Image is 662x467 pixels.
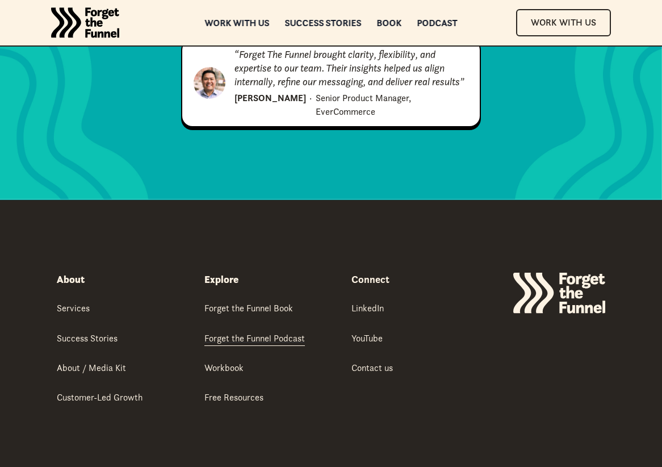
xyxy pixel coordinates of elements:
[57,391,143,405] a: Customer-Led Growth
[57,302,90,316] a: Services
[351,332,383,344] div: YouTube
[351,273,389,286] strong: Connect
[204,361,244,376] a: Workbook
[417,19,458,27] a: Podcast
[351,361,393,376] a: Contact us
[204,302,293,314] div: Forget the Funnel Book
[57,361,126,374] div: About / Media Kit
[204,391,263,403] div: Free Resources
[57,391,143,403] div: Customer-Led Growth
[57,302,90,314] div: Services
[316,91,468,118] div: Senior Product Manager, EverCommerce
[234,48,468,89] div: “Forget The Funnel brought clarity, flexibility, and expertise to our team. Their insights helped...
[57,273,85,286] div: About
[377,19,402,27] a: Book
[204,332,305,344] div: Forget the Funnel Podcast
[351,302,384,316] a: LinkedIn
[57,332,118,346] a: Success Stories
[205,19,270,27] a: Work with us
[351,332,383,346] a: YouTube
[204,361,244,374] div: Workbook
[285,19,362,27] a: Success Stories
[351,302,384,314] div: LinkedIn
[204,273,238,286] div: Explore
[57,361,126,376] a: About / Media Kit
[204,332,305,346] a: Forget the Funnel Podcast
[204,302,293,316] a: Forget the Funnel Book
[309,91,312,105] div: ·
[234,91,306,105] div: [PERSON_NAME]
[204,391,263,405] a: Free Resources
[351,361,393,374] div: Contact us
[516,9,611,36] a: Work With Us
[57,332,118,344] div: Success Stories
